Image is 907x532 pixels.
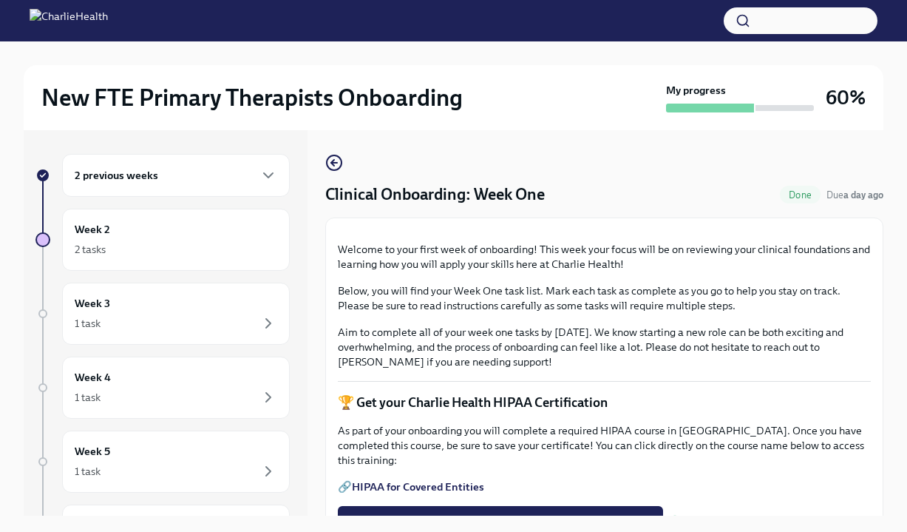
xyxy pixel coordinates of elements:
[338,394,871,411] p: 🏆 Get your Charlie Health HIPAA Certification
[75,316,101,331] div: 1 task
[666,83,726,98] strong: My progress
[325,183,545,206] h4: Clinical Onboarding: Week One
[352,480,484,494] a: HIPAA for Covered Entities
[35,357,290,419] a: Week 41 task
[684,516,736,527] span: Completed
[843,189,883,201] strong: a day ago
[75,390,101,405] div: 1 task
[338,242,871,272] p: Welcome to your first week of onboarding! This week your focus will be on reviewing your clinical...
[338,325,871,369] p: Aim to complete all of your week one tasks by [DATE]. We know starting a new role can be both exc...
[348,514,653,528] span: 230_4_29259_1755601723_HIPAA for Covered Entities.pdf
[35,431,290,493] a: Week 51 task
[338,423,871,468] p: As part of your onboarding you will complete a required HIPAA course in [GEOGRAPHIC_DATA]. Once y...
[826,84,866,111] h3: 60%
[35,209,290,271] a: Week 22 tasks
[75,167,158,183] h6: 2 previous weeks
[35,283,290,345] a: Week 31 task
[41,83,463,112] h2: New FTE Primary Therapists Onboarding
[826,189,883,201] span: Due
[75,443,110,459] h6: Week 5
[826,188,883,202] span: August 24th, 2025 10:00
[75,464,101,479] div: 1 task
[30,9,108,33] img: CharlieHealth
[62,154,290,197] div: 2 previous weeks
[75,242,106,257] div: 2 tasks
[338,283,871,313] p: Below, you will find your Week One task list. Mark each task as complete as you go to help you st...
[338,479,871,494] p: 🔗
[75,221,110,238] h6: Week 2
[75,369,111,385] h6: Week 4
[780,189,821,201] span: Done
[75,295,110,312] h6: Week 3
